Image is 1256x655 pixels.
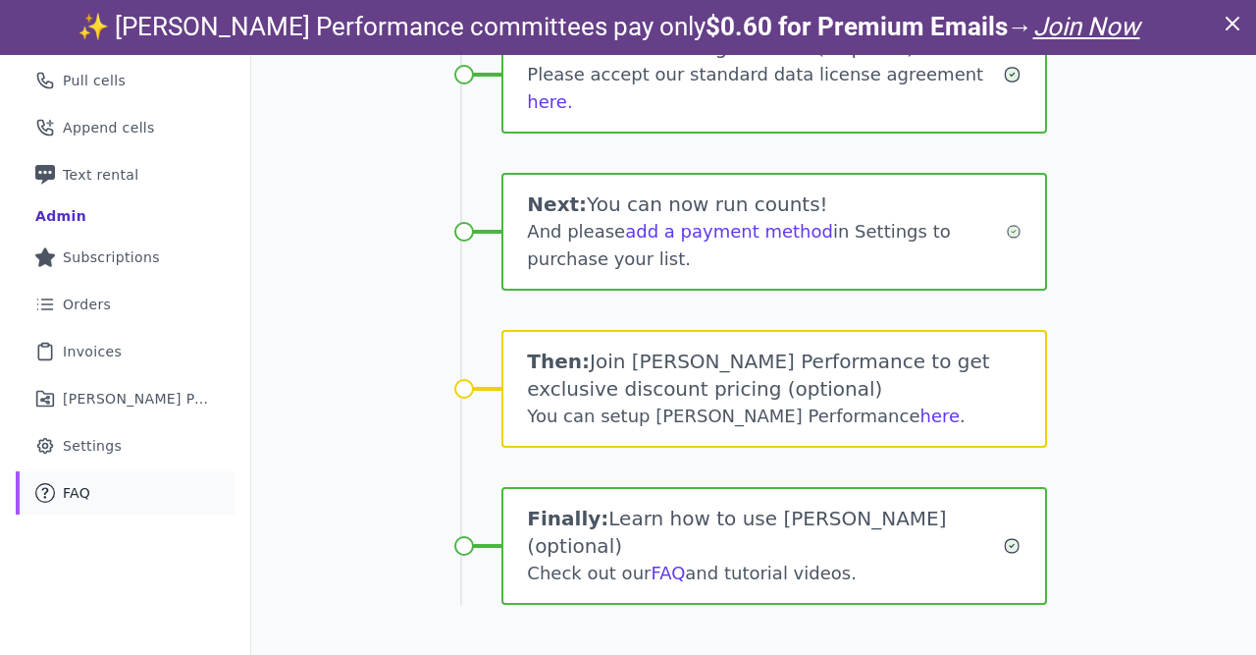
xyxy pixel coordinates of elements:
span: Then: [527,350,590,373]
a: here [920,406,961,426]
span: Subscriptions [63,247,160,267]
div: You can setup [PERSON_NAME] Performance . [527,403,1020,430]
h1: You can now run counts! [527,191,1005,218]
div: Please accept our standard data license agreement [527,61,1002,116]
span: FAQ [63,483,90,503]
div: And please in Settings to purchase your list. [527,218,1005,273]
a: FAQ [16,471,235,515]
span: Text rental [63,165,139,185]
a: [PERSON_NAME] Performance [16,377,235,420]
span: Append cells [63,118,155,137]
a: Invoices [16,330,235,373]
a: Subscriptions [16,236,235,279]
a: add a payment method [625,221,833,242]
span: [PERSON_NAME] Performance [63,389,211,409]
span: Orders [63,295,111,314]
div: Admin [35,206,86,226]
a: Orders [16,283,235,326]
span: Pull cells [63,71,126,90]
a: Text rental [16,153,235,196]
h1: Join [PERSON_NAME] Performance to get exclusive discount pricing (optional) [527,348,1020,403]
h1: Learn how to use [PERSON_NAME] (optional) [527,505,1003,560]
span: Next: [527,192,587,216]
a: FAQ [651,563,685,583]
span: Finally: [527,507,608,530]
span: Invoices [63,342,122,361]
a: Settings [16,424,235,467]
div: Check out our and tutorial videos. [527,560,1003,587]
a: Append cells [16,106,235,149]
span: Settings [63,436,122,456]
a: Pull cells [16,59,235,102]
